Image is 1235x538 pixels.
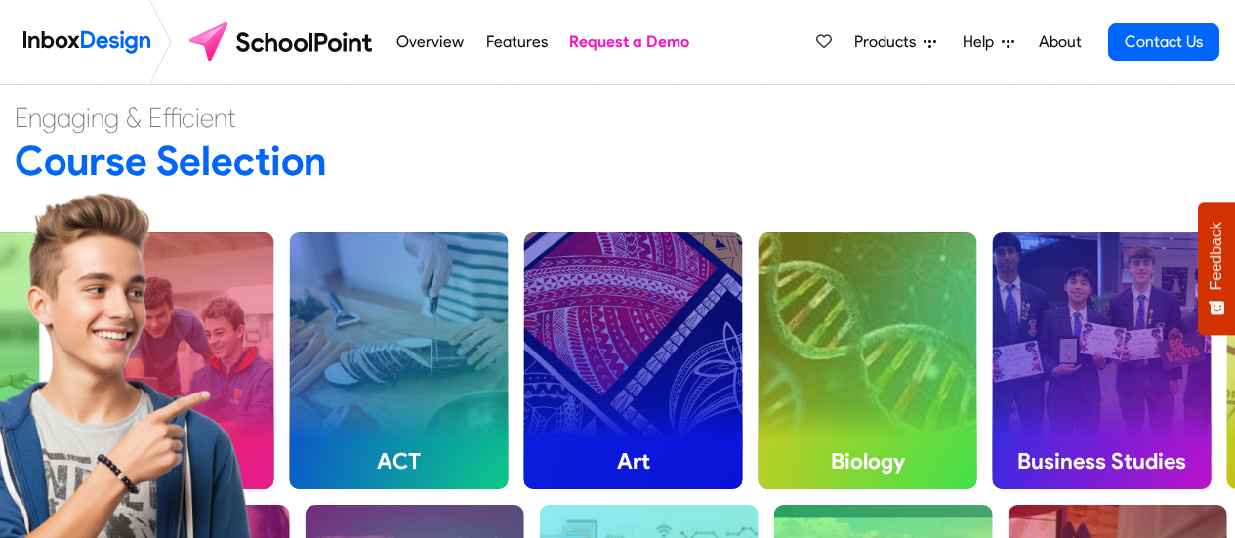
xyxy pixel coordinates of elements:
[480,22,553,62] a: Features
[15,136,1220,186] h2: Course Selection
[846,22,944,62] a: Products
[15,101,1220,136] h4: Engaging & Efficient
[180,19,386,65] img: schoolpoint logo
[1108,23,1219,61] a: Contact Us
[759,433,977,489] h4: Biology
[564,22,695,62] a: Request a Demo
[290,433,509,489] h4: ACT
[1198,202,1235,335] button: Feedback - Show survey
[1208,222,1225,290] span: Feedback
[993,433,1212,489] h4: Business Studies
[391,22,470,62] a: Overview
[524,433,743,489] h4: Art
[963,30,1002,54] span: Help
[854,30,924,54] span: Products
[1033,22,1087,62] a: About
[955,22,1022,62] a: Help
